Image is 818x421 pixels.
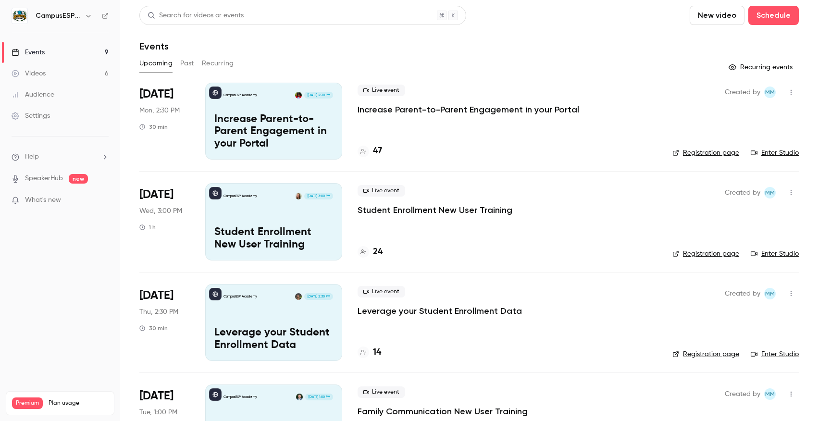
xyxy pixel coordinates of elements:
[139,284,190,361] div: Aug 14 Thu, 2:30 PM (America/New York)
[223,93,257,98] p: CampusESP Academy
[765,288,775,299] span: MM
[139,187,174,202] span: [DATE]
[296,394,303,400] img: Albert Perera
[139,123,168,131] div: 30 min
[202,56,234,71] button: Recurring
[764,288,776,299] span: Mairin Matthews
[139,183,190,260] div: Aug 13 Wed, 3:00 PM (America/New York)
[672,349,739,359] a: Registration page
[12,409,30,418] p: Videos
[358,305,522,317] a: Leverage your Student Enrollment Data
[751,249,799,259] a: Enter Studio
[139,324,168,332] div: 30 min
[139,307,178,317] span: Thu, 2:30 PM
[139,223,156,231] div: 1 h
[295,193,302,199] img: Mairin Matthews
[672,249,739,259] a: Registration page
[725,388,760,400] span: Created by
[139,288,174,303] span: [DATE]
[214,113,333,150] p: Increase Parent-to-Parent Engagement in your Portal
[751,148,799,158] a: Enter Studio
[358,145,382,158] a: 47
[214,226,333,251] p: Student Enrollment New User Training
[139,106,180,115] span: Mon, 2:30 PM
[49,399,108,407] span: Plan usage
[205,183,342,260] a: Student Enrollment New User TrainingCampusESP AcademyMairin Matthews[DATE] 3:00 PMStudent Enrollm...
[764,87,776,98] span: Mairin Matthews
[765,388,775,400] span: MM
[139,388,174,404] span: [DATE]
[89,409,108,418] p: / 150
[725,288,760,299] span: Created by
[12,397,43,409] span: Premium
[25,152,39,162] span: Help
[305,394,333,400] span: [DATE] 1:00 PM
[304,92,333,99] span: [DATE] 2:30 PM
[139,408,177,417] span: Tue, 1:00 PM
[672,148,739,158] a: Registration page
[223,194,257,198] p: CampusESP Academy
[148,11,244,21] div: Search for videos or events
[139,206,182,216] span: Wed, 3:00 PM
[358,346,381,359] a: 14
[295,293,302,300] img: Mira Gandhi
[205,83,342,160] a: Increase Parent-to-Parent Engagement in your PortalCampusESP AcademyTawanna Brown[DATE] 2:30 PMIn...
[358,185,405,197] span: Live event
[12,69,46,78] div: Videos
[725,187,760,198] span: Created by
[12,111,50,121] div: Settings
[748,6,799,25] button: Schedule
[12,152,109,162] li: help-dropdown-opener
[214,327,333,352] p: Leverage your Student Enrollment Data
[180,56,194,71] button: Past
[358,104,579,115] a: Increase Parent-to-Parent Engagement in your Portal
[139,40,169,52] h1: Events
[304,293,333,300] span: [DATE] 2:30 PM
[139,83,190,160] div: Aug 11 Mon, 2:30 PM (America/New York)
[764,187,776,198] span: Mairin Matthews
[69,174,88,184] span: new
[223,395,257,399] p: CampusESP Academy
[373,145,382,158] h4: 47
[12,90,54,99] div: Audience
[295,92,302,99] img: Tawanna Brown
[25,173,63,184] a: SpeakerHub
[765,87,775,98] span: MM
[725,87,760,98] span: Created by
[12,8,27,24] img: CampusESP Academy
[139,56,173,71] button: Upcoming
[139,87,174,102] span: [DATE]
[304,193,333,199] span: [DATE] 3:00 PM
[358,406,528,417] a: Family Communication New User Training
[765,187,775,198] span: MM
[764,388,776,400] span: Mairin Matthews
[36,11,81,21] h6: CampusESP Academy
[89,410,95,416] span: 23
[751,349,799,359] a: Enter Studio
[358,246,383,259] a: 24
[12,48,45,57] div: Events
[205,284,342,361] a: Leverage your Student Enrollment DataCampusESP AcademyMira Gandhi[DATE] 2:30 PMLeverage your Stud...
[25,195,61,205] span: What's new
[358,386,405,398] span: Live event
[358,286,405,297] span: Live event
[223,294,257,299] p: CampusESP Academy
[690,6,744,25] button: New video
[358,85,405,96] span: Live event
[358,204,512,216] a: Student Enrollment New User Training
[373,346,381,359] h4: 14
[724,60,799,75] button: Recurring events
[373,246,383,259] h4: 24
